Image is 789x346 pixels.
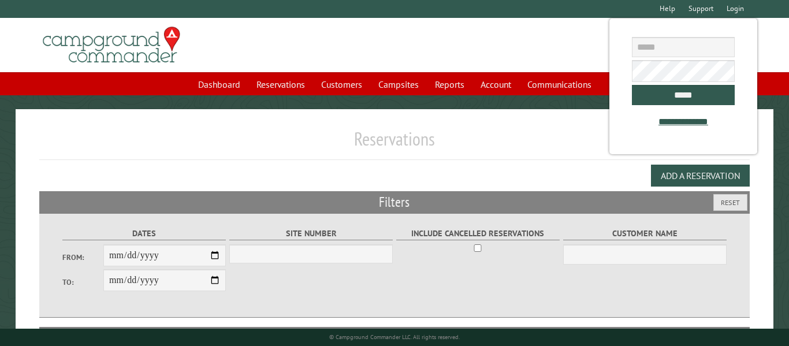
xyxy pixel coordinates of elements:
[713,194,747,211] button: Reset
[563,227,727,240] label: Customer Name
[250,73,312,95] a: Reservations
[39,128,749,159] h1: Reservations
[329,333,460,341] small: © Campground Commander LLC. All rights reserved.
[62,277,103,288] label: To:
[371,73,426,95] a: Campsites
[474,73,518,95] a: Account
[314,73,369,95] a: Customers
[428,73,471,95] a: Reports
[62,252,103,263] label: From:
[39,191,749,213] h2: Filters
[39,23,184,68] img: Campground Commander
[651,165,750,187] button: Add a Reservation
[520,73,598,95] a: Communications
[396,227,560,240] label: Include Cancelled Reservations
[229,227,393,240] label: Site Number
[191,73,247,95] a: Dashboard
[62,227,226,240] label: Dates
